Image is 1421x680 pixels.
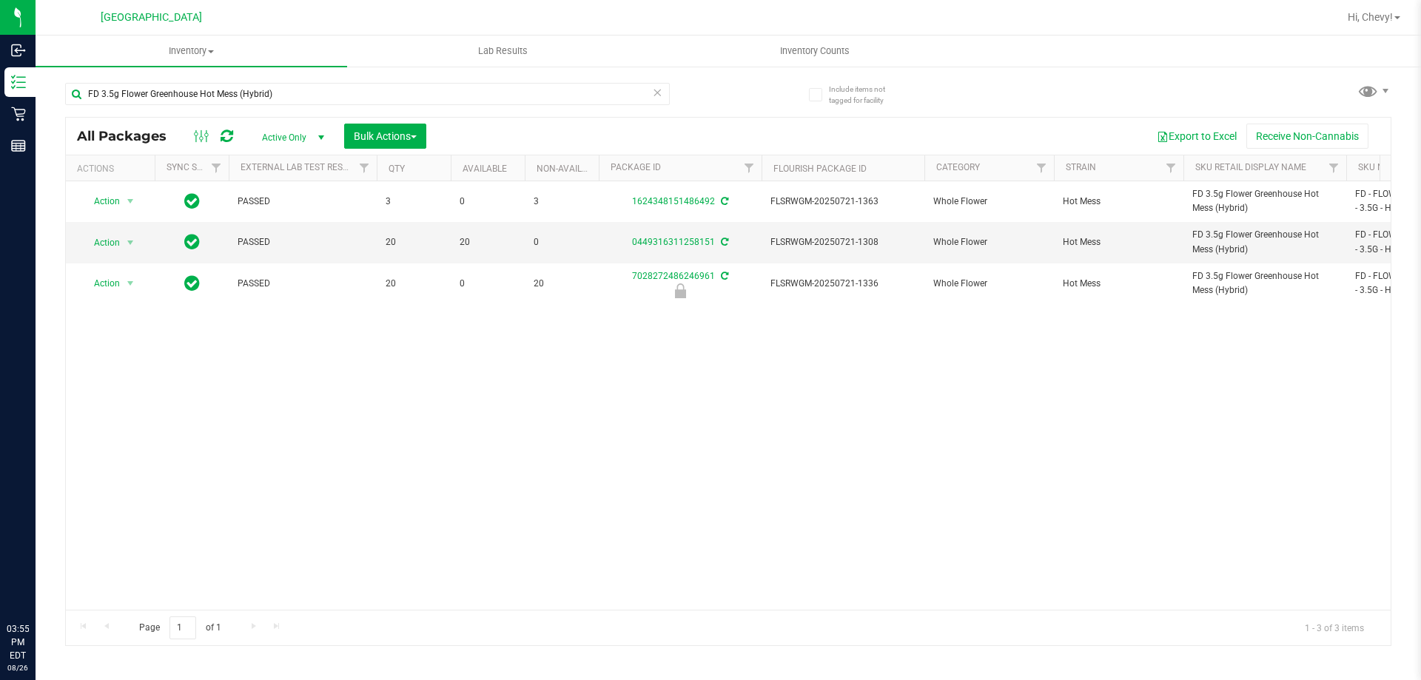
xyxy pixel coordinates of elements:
[101,11,202,24] span: [GEOGRAPHIC_DATA]
[121,273,140,294] span: select
[463,164,507,174] a: Available
[386,235,442,249] span: 20
[1246,124,1368,149] button: Receive Non-Cannabis
[352,155,377,181] a: Filter
[534,277,590,291] span: 20
[1195,162,1306,172] a: Sku Retail Display Name
[1159,155,1183,181] a: Filter
[77,164,149,174] div: Actions
[11,43,26,58] inline-svg: Inbound
[719,196,728,206] span: Sync from Compliance System
[238,195,368,209] span: PASSED
[770,277,916,291] span: FLSRWGM-20250721-1336
[347,36,659,67] a: Lab Results
[770,195,916,209] span: FLSRWGM-20250721-1363
[460,277,516,291] span: 0
[354,130,417,142] span: Bulk Actions
[1348,11,1393,23] span: Hi, Chevy!
[719,237,728,247] span: Sync from Compliance System
[1192,187,1337,215] span: FD 3.5g Flower Greenhouse Hot Mess (Hybrid)
[184,191,200,212] span: In Sync
[829,84,903,106] span: Include items not tagged for facility
[611,162,661,172] a: Package ID
[238,277,368,291] span: PASSED
[36,44,347,58] span: Inventory
[65,83,670,105] input: Search Package ID, Item Name, SKU, Lot or Part Number...
[458,44,548,58] span: Lab Results
[1066,162,1096,172] a: Strain
[933,235,1045,249] span: Whole Flower
[1063,195,1175,209] span: Hot Mess
[1322,155,1346,181] a: Filter
[773,164,867,174] a: Flourish Package ID
[81,273,121,294] span: Action
[167,162,224,172] a: Sync Status
[11,107,26,121] inline-svg: Retail
[169,616,196,639] input: 1
[238,235,368,249] span: PASSED
[760,44,870,58] span: Inventory Counts
[204,155,229,181] a: Filter
[1358,162,1402,172] a: SKU Name
[81,232,121,253] span: Action
[241,162,357,172] a: External Lab Test Result
[936,162,980,172] a: Category
[1063,277,1175,291] span: Hot Mess
[534,195,590,209] span: 3
[537,164,602,174] a: Non-Available
[15,562,59,606] iframe: Resource center
[121,232,140,253] span: select
[1192,228,1337,256] span: FD 3.5g Flower Greenhouse Hot Mess (Hybrid)
[597,283,764,298] div: Newly Received
[77,128,181,144] span: All Packages
[652,83,662,102] span: Clear
[1293,616,1376,639] span: 1 - 3 of 3 items
[11,138,26,153] inline-svg: Reports
[632,196,715,206] a: 1624348151486492
[7,662,29,673] p: 08/26
[770,235,916,249] span: FLSRWGM-20250721-1308
[460,235,516,249] span: 20
[534,235,590,249] span: 0
[36,36,347,67] a: Inventory
[81,191,121,212] span: Action
[933,195,1045,209] span: Whole Flower
[719,271,728,281] span: Sync from Compliance System
[389,164,405,174] a: Qty
[1192,269,1337,297] span: FD 3.5g Flower Greenhouse Hot Mess (Hybrid)
[7,622,29,662] p: 03:55 PM EDT
[737,155,762,181] a: Filter
[1029,155,1054,181] a: Filter
[184,273,200,294] span: In Sync
[386,277,442,291] span: 20
[460,195,516,209] span: 0
[659,36,970,67] a: Inventory Counts
[632,237,715,247] a: 0449316311258151
[386,195,442,209] span: 3
[344,124,426,149] button: Bulk Actions
[184,232,200,252] span: In Sync
[1147,124,1246,149] button: Export to Excel
[127,616,233,639] span: Page of 1
[933,277,1045,291] span: Whole Flower
[632,271,715,281] a: 7028272486246961
[1063,235,1175,249] span: Hot Mess
[11,75,26,90] inline-svg: Inventory
[121,191,140,212] span: select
